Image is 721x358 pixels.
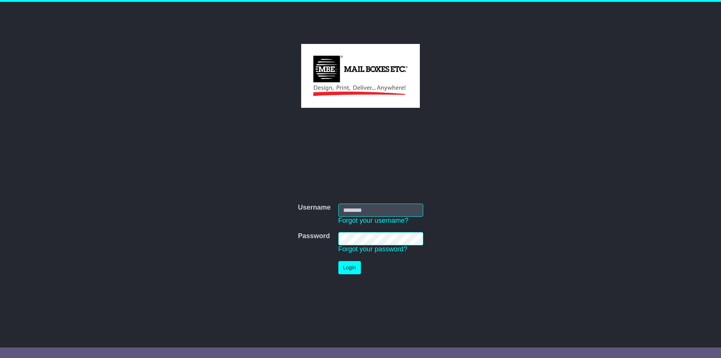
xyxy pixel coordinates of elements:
[298,204,330,212] label: Username
[301,44,419,108] img: MBE Macquarie Park
[298,232,330,240] label: Password
[338,217,409,224] a: Forgot your username?
[338,261,361,274] button: Login
[338,245,407,253] a: Forgot your password?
